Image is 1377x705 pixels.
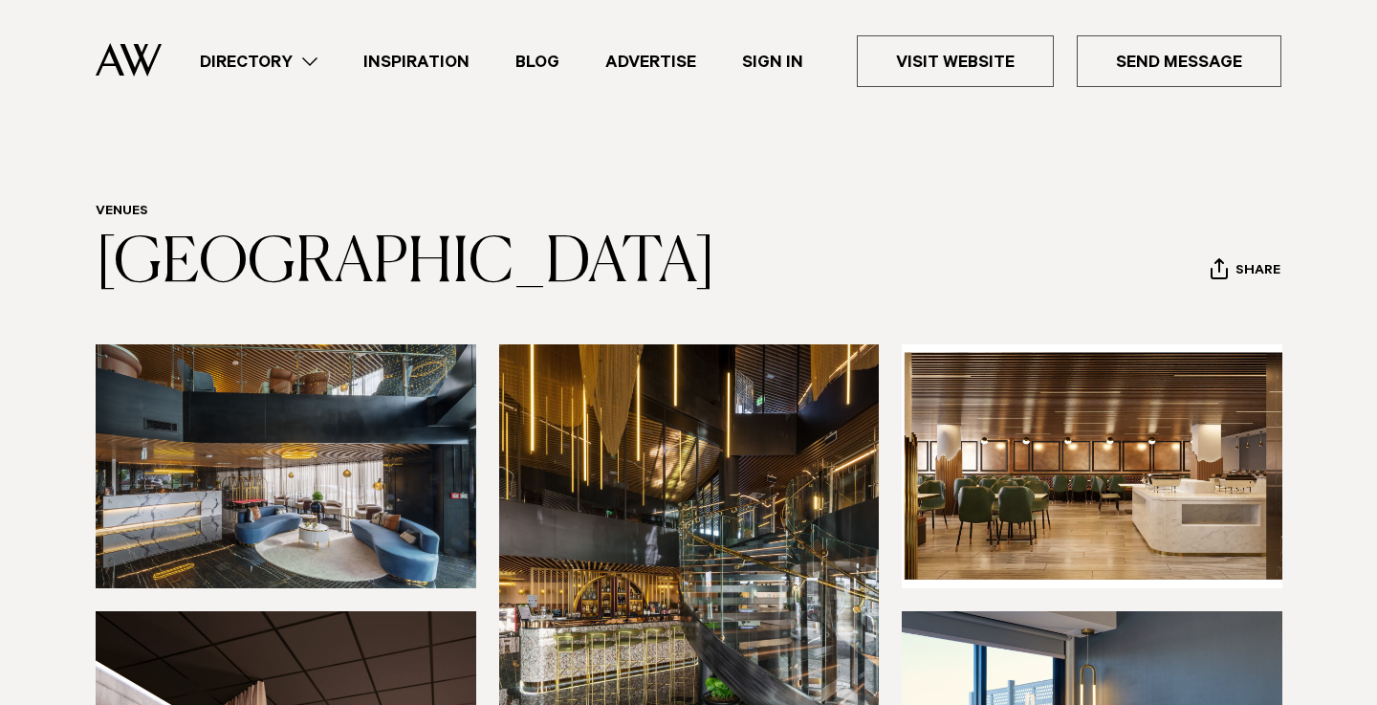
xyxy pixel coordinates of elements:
a: Blog [492,49,582,75]
a: Advertise [582,49,719,75]
a: Sign In [719,49,826,75]
a: Send Message [1077,35,1281,87]
button: Share [1210,257,1281,286]
a: [GEOGRAPHIC_DATA] [96,233,715,295]
a: Venues [96,205,148,220]
img: Auckland Weddings Logo [96,43,162,77]
span: Share [1235,263,1280,281]
a: Directory [177,49,340,75]
a: Inspiration [340,49,492,75]
a: Visit Website [857,35,1054,87]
